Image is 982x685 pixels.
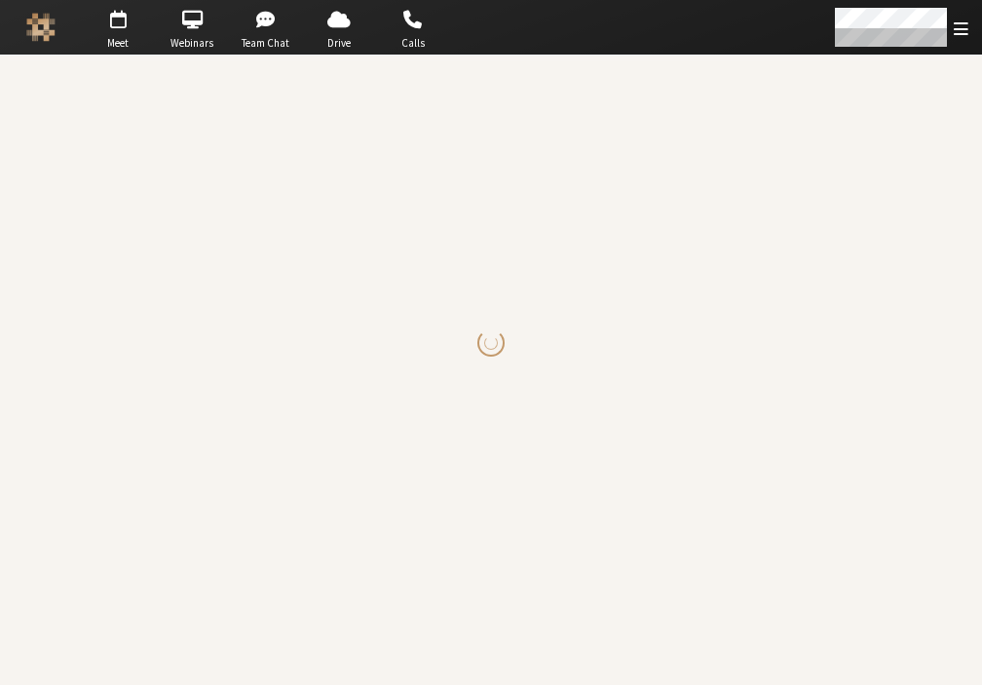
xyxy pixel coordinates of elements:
span: Meet [84,35,152,52]
span: Webinars [158,35,226,52]
span: Team Chat [232,35,300,52]
img: Iotum [26,13,56,42]
span: Calls [379,35,447,52]
span: Drive [305,35,373,52]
